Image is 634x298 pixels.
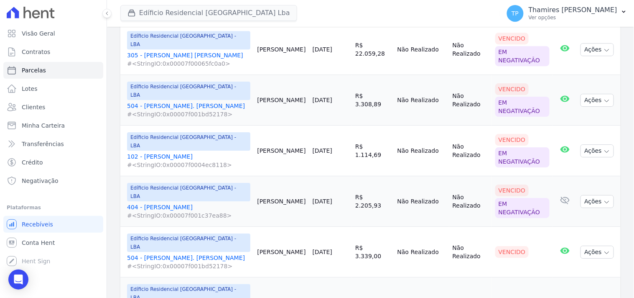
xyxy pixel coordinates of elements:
[22,48,50,56] span: Contratos
[22,220,53,229] span: Recebíveis
[22,121,65,130] span: Minha Carteira
[254,227,309,277] td: [PERSON_NAME]
[22,239,55,247] span: Conta Hent
[394,24,449,75] td: Não Realizado
[127,161,250,169] span: #<StringIO:0x00007f0004ec8118>
[581,246,614,259] button: Ações
[3,99,103,116] a: Clientes
[495,246,529,258] div: Vencido
[581,94,614,107] button: Ações
[254,75,309,126] td: [PERSON_NAME]
[127,152,250,169] a: 102 - [PERSON_NAME]#<StringIO:0x00007f0004ec8118>
[127,262,250,270] span: #<StringIO:0x00007f001bd52178>
[581,195,614,208] button: Ações
[394,126,449,176] td: Não Realizado
[3,172,103,189] a: Negativação
[495,185,529,196] div: Vencido
[352,126,394,176] td: R$ 1.114,69
[3,234,103,251] a: Conta Hent
[22,29,55,38] span: Visão Geral
[449,75,492,126] td: Não Realizado
[254,24,309,75] td: [PERSON_NAME]
[22,177,59,185] span: Negativação
[449,227,492,277] td: Não Realizado
[22,103,45,111] span: Clientes
[313,198,332,205] a: [DATE]
[127,59,250,68] span: #<StringIO:0x00007f00065fc0a0>
[581,144,614,157] button: Ações
[120,5,297,21] button: Edíficio Residencial [GEOGRAPHIC_DATA] Lba
[495,46,550,66] div: Em negativação
[529,6,617,14] p: Thamires [PERSON_NAME]
[22,66,46,74] span: Parcelas
[254,176,309,227] td: [PERSON_NAME]
[495,198,550,218] div: Em negativação
[529,14,617,21] p: Ver opções
[3,136,103,152] a: Transferências
[495,134,529,146] div: Vencido
[352,24,394,75] td: R$ 22.059,28
[22,158,43,167] span: Crédito
[313,46,332,53] a: [DATE]
[512,10,519,16] span: TP
[394,75,449,126] td: Não Realizado
[127,110,250,118] span: #<StringIO:0x00007f001bd52178>
[394,176,449,227] td: Não Realizado
[127,82,250,100] span: Edíficio Residencial [GEOGRAPHIC_DATA] - LBA
[127,183,250,201] span: Edíficio Residencial [GEOGRAPHIC_DATA] - LBA
[352,75,394,126] td: R$ 3.308,89
[581,43,614,56] button: Ações
[3,44,103,60] a: Contratos
[500,2,634,25] button: TP Thamires [PERSON_NAME] Ver opções
[313,147,332,154] a: [DATE]
[495,97,550,117] div: Em negativação
[127,203,250,220] a: 404 - [PERSON_NAME]#<StringIO:0x00007f001c37ea88>
[127,211,250,220] span: #<StringIO:0x00007f001c37ea88>
[254,126,309,176] td: [PERSON_NAME]
[3,216,103,233] a: Recebíveis
[3,80,103,97] a: Lotes
[495,147,550,167] div: Em negativação
[127,132,250,151] span: Edíficio Residencial [GEOGRAPHIC_DATA] - LBA
[127,234,250,252] span: Edíficio Residencial [GEOGRAPHIC_DATA] - LBA
[127,31,250,49] span: Edíficio Residencial [GEOGRAPHIC_DATA] - LBA
[495,83,529,95] div: Vencido
[7,203,100,213] div: Plataformas
[3,117,103,134] a: Minha Carteira
[3,25,103,42] a: Visão Geral
[8,270,28,290] div: Open Intercom Messenger
[22,85,38,93] span: Lotes
[22,140,64,148] span: Transferências
[3,62,103,79] a: Parcelas
[352,227,394,277] td: R$ 3.339,00
[313,249,332,255] a: [DATE]
[127,51,250,68] a: 305 - [PERSON_NAME] [PERSON_NAME]#<StringIO:0x00007f00065fc0a0>
[127,254,250,270] a: 504 - [PERSON_NAME]. [PERSON_NAME]#<StringIO:0x00007f001bd52178>
[352,176,394,227] td: R$ 2.205,93
[394,227,449,277] td: Não Realizado
[495,33,529,44] div: Vencido
[449,176,492,227] td: Não Realizado
[449,126,492,176] td: Não Realizado
[3,154,103,171] a: Crédito
[127,102,250,118] a: 504 - [PERSON_NAME]. [PERSON_NAME]#<StringIO:0x00007f001bd52178>
[449,24,492,75] td: Não Realizado
[313,97,332,103] a: [DATE]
